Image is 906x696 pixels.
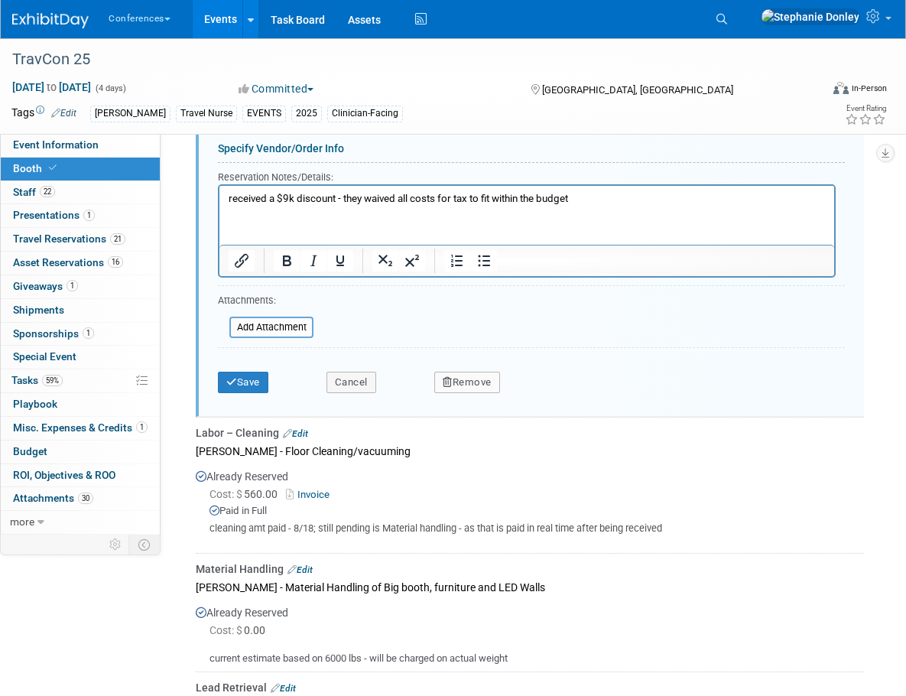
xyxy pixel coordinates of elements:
span: Giveaways [13,280,78,292]
span: Asset Reservations [13,256,123,268]
div: Clinician-Facing [327,106,403,122]
div: EVENTS [242,106,286,122]
button: Committed [233,81,320,96]
span: 1 [136,421,148,433]
button: Bold [274,250,300,272]
a: Edit [287,564,313,575]
span: Budget [13,445,47,457]
button: Cancel [326,372,376,393]
button: Bullet list [471,250,497,272]
a: Budget [1,441,160,463]
span: Playbook [13,398,57,410]
div: Lead Retrieval [196,680,864,695]
button: Numbered list [444,250,470,272]
iframe: Rich Text Area [219,186,834,245]
span: Travel Reservations [13,233,125,245]
div: [PERSON_NAME] - Floor Cleaning/vacuuming [196,441,864,461]
span: 22 [40,186,55,197]
td: Tags [11,105,76,122]
div: Material Handling [196,561,864,577]
a: Sponsorships1 [1,323,160,346]
span: [DATE] [DATE] [11,80,92,94]
span: 59% [42,375,63,386]
a: Misc. Expenses & Credits1 [1,417,160,440]
div: [PERSON_NAME] [90,106,170,122]
td: Personalize Event Tab Strip [102,535,129,555]
a: more [1,511,160,534]
span: more [10,515,34,528]
button: Insert/edit link [229,250,255,272]
button: Subscript [372,250,398,272]
a: ROI, Objectives & ROO [1,464,160,487]
button: Underline [327,250,353,272]
button: Save [218,372,268,393]
div: Reservation Notes/Details: [218,169,836,184]
a: Travel Reservations21 [1,228,160,251]
span: Tasks [11,374,63,386]
div: 2025 [291,106,322,122]
button: Remove [434,372,500,393]
div: TravCon 25 [7,46,801,73]
a: Tasks59% [1,369,160,392]
div: Labor – Cleaning [196,425,864,441]
span: 1 [83,210,95,221]
span: Event Information [13,138,99,151]
span: Special Event [13,350,76,363]
span: Sponsorships [13,327,94,340]
a: Asset Reservations16 [1,252,160,275]
a: Event Information [1,134,160,157]
div: current estimate based on 6000 lbs - will be charged on actual weight [196,639,864,666]
span: Shipments [13,304,64,316]
a: Special Event [1,346,160,369]
div: Paid in Full [209,504,864,519]
a: Booth [1,158,160,181]
span: 30 [78,493,93,504]
button: Italic [300,250,326,272]
td: Toggle Event Tabs [129,535,161,555]
span: [GEOGRAPHIC_DATA], [GEOGRAPHIC_DATA] [542,84,733,96]
span: Cost: $ [209,488,244,500]
span: (4 days) [94,83,126,93]
a: Specify Vendor/Order Info [218,142,344,154]
span: 1 [83,327,94,339]
a: Edit [283,428,308,439]
a: Playbook [1,393,160,416]
span: 21 [110,233,125,245]
div: Travel Nurse [176,106,237,122]
span: Staff [13,186,55,198]
img: ExhibitDay [12,13,89,28]
span: Presentations [13,209,95,221]
div: [PERSON_NAME] - Material Handling of Big booth, furniture and LED Walls [196,577,864,597]
a: Edit [271,683,296,694]
span: 560.00 [209,488,284,500]
img: Format-Inperson.png [833,82,849,94]
button: Superscript [399,250,425,272]
a: Attachments30 [1,487,160,510]
span: ROI, Objectives & ROO [13,469,115,481]
span: Misc. Expenses & Credits [13,421,148,434]
div: Event Rating [845,105,886,112]
div: Event Format [751,80,887,102]
span: to [44,81,59,93]
a: Invoice [286,489,336,500]
span: Attachments [13,492,93,504]
div: cleaning amt paid - 8/18; still pending is Material handling - as that is paid in real time after... [209,522,864,535]
div: Already Reserved [196,597,864,666]
div: In-Person [851,83,887,94]
a: Edit [51,108,76,119]
span: 1 [67,280,78,291]
a: Staff22 [1,181,160,204]
a: Giveaways1 [1,275,160,298]
div: Already Reserved [196,461,864,548]
span: 16 [108,256,123,268]
div: Attachments: [218,294,313,311]
img: Stephanie Donley [761,8,860,25]
a: Presentations1 [1,204,160,227]
span: Cost: $ [209,624,244,636]
i: Booth reservation complete [49,164,57,172]
span: Booth [13,162,60,174]
a: Shipments [1,299,160,322]
span: 0.00 [209,624,271,636]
